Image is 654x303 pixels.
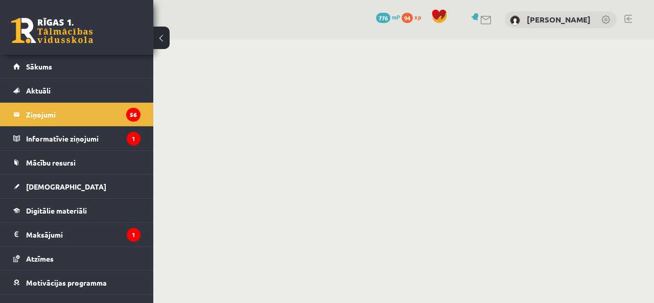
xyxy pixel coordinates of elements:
span: Motivācijas programma [26,278,107,287]
a: Digitālie materiāli [13,199,141,222]
a: [DEMOGRAPHIC_DATA] [13,175,141,198]
a: Aktuāli [13,79,141,102]
span: Sākums [26,62,52,71]
span: 94 [402,13,413,23]
legend: Maksājumi [26,223,141,246]
i: 1 [127,228,141,242]
span: xp [414,13,421,21]
span: 776 [376,13,390,23]
a: Maksājumi1 [13,223,141,246]
a: 776 mP [376,13,400,21]
a: [PERSON_NAME] [527,14,591,25]
img: Terēza Jermaka [510,15,520,26]
a: Ziņojumi56 [13,103,141,126]
a: Informatīvie ziņojumi1 [13,127,141,150]
span: mP [392,13,400,21]
a: Sākums [13,55,141,78]
legend: Informatīvie ziņojumi [26,127,141,150]
i: 56 [126,108,141,122]
span: Digitālie materiāli [26,206,87,215]
span: Atzīmes [26,254,54,263]
a: Rīgas 1. Tālmācības vidusskola [11,18,93,43]
span: Mācību resursi [26,158,76,167]
span: Aktuāli [26,86,51,95]
a: Mācību resursi [13,151,141,174]
legend: Ziņojumi [26,103,141,126]
i: 1 [127,132,141,146]
span: [DEMOGRAPHIC_DATA] [26,182,106,191]
a: Motivācijas programma [13,271,141,294]
a: Atzīmes [13,247,141,270]
a: 94 xp [402,13,426,21]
